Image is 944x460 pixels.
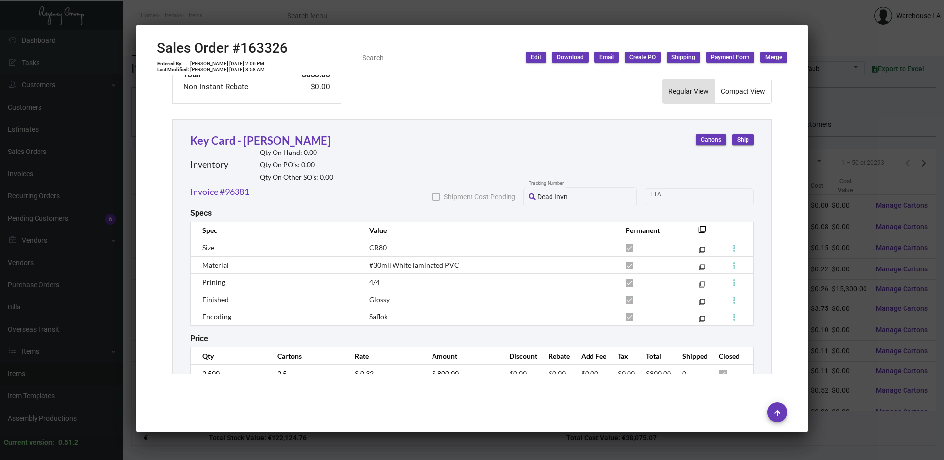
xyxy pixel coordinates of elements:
[737,136,749,144] span: Ship
[646,369,671,378] span: $800.00
[191,347,268,365] th: Qty
[444,191,515,203] span: Shipment Cost Pending
[268,347,345,365] th: Cartons
[689,192,737,200] input: End date
[369,261,459,269] span: #30mil White laminated PVC
[183,69,285,81] td: Total
[699,249,705,255] mat-icon: filter_none
[715,79,771,103] button: Compact View
[369,243,387,252] span: CR80
[202,278,225,286] span: Prining
[190,159,228,170] h2: Inventory
[699,318,705,324] mat-icon: filter_none
[422,347,500,365] th: Amount
[699,283,705,290] mat-icon: filter_none
[732,134,754,145] button: Ship
[599,53,614,62] span: Email
[190,67,265,73] td: [PERSON_NAME] [DATE] 8:58 AM
[260,173,333,182] h2: Qty On Other SO’s: 0.00
[190,61,265,67] td: [PERSON_NAME] [DATE] 2:06 PM
[671,53,695,62] span: Shipping
[672,347,709,365] th: Shipped
[190,185,249,198] a: Invoice #96381
[157,40,288,57] h2: Sales Order #163326
[594,52,619,63] button: Email
[552,52,589,63] button: Download
[696,134,726,145] button: Cartons
[526,52,546,63] button: Edit
[345,347,423,365] th: Rate
[608,347,636,365] th: Tax
[537,193,568,201] span: Dead Invn
[157,67,190,73] td: Last Modified:
[202,295,229,304] span: Finished
[618,369,635,378] span: $0.00
[369,295,390,304] span: Glossy
[616,222,683,239] th: Permanent
[4,437,54,448] div: Current version:
[190,134,331,147] a: Key Card - [PERSON_NAME]
[359,222,616,239] th: Value
[701,136,721,144] span: Cartons
[636,347,672,365] th: Total
[190,334,208,343] h2: Price
[183,81,285,93] td: Non Instant Rebate
[202,312,231,321] span: Encoding
[369,278,380,286] span: 4/4
[190,208,212,218] h2: Specs
[629,53,656,62] span: Create PO
[157,61,190,67] td: Entered By:
[699,301,705,307] mat-icon: filter_none
[760,52,787,63] button: Merge
[531,53,541,62] span: Edit
[581,369,598,378] span: $0.00
[510,369,527,378] span: $0.00
[667,52,700,63] button: Shipping
[711,53,749,62] span: Payment Form
[539,347,571,365] th: Rebate
[682,369,686,378] span: 0
[202,261,229,269] span: Material
[285,69,331,81] td: $800.00
[260,161,333,169] h2: Qty On PO’s: 0.00
[369,312,388,321] span: Saflok
[706,52,754,63] button: Payment Form
[557,53,584,62] span: Download
[191,222,359,239] th: Spec
[698,229,706,236] mat-icon: filter_none
[260,149,333,157] h2: Qty On Hand: 0.00
[765,53,782,62] span: Merge
[500,347,539,365] th: Discount
[625,52,661,63] button: Create PO
[549,369,566,378] span: $0.00
[202,243,214,252] span: Size
[650,192,681,200] input: Start date
[699,266,705,272] mat-icon: filter_none
[709,347,753,365] th: Closed
[285,81,331,93] td: $0.00
[58,437,78,448] div: 0.51.2
[571,347,608,365] th: Add Fee
[663,79,714,103] button: Regular View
